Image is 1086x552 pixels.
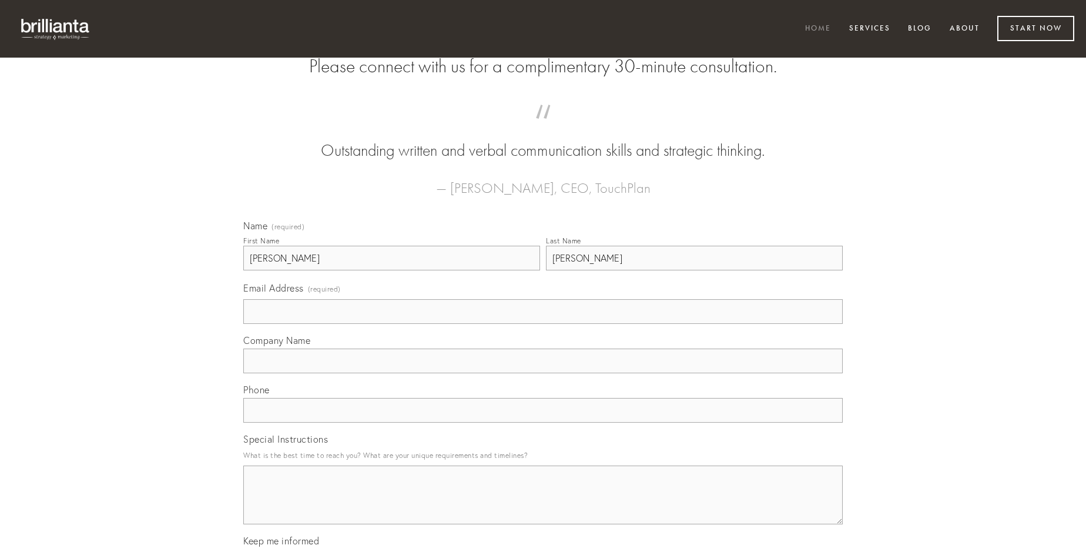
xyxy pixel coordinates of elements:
[262,116,824,162] blockquote: Outstanding written and verbal communication skills and strategic thinking.
[243,535,319,547] span: Keep me informed
[12,12,100,46] img: brillianta - research, strategy, marketing
[308,281,341,297] span: (required)
[243,282,304,294] span: Email Address
[942,19,987,39] a: About
[797,19,839,39] a: Home
[997,16,1074,41] a: Start Now
[243,236,279,245] div: First Name
[842,19,898,39] a: Services
[243,55,843,78] h2: Please connect with us for a complimentary 30-minute consultation.
[262,116,824,139] span: “
[900,19,939,39] a: Blog
[243,447,843,463] p: What is the best time to reach you? What are your unique requirements and timelines?
[243,433,328,445] span: Special Instructions
[243,384,270,396] span: Phone
[243,334,310,346] span: Company Name
[262,162,824,200] figcaption: — [PERSON_NAME], CEO, TouchPlan
[546,236,581,245] div: Last Name
[243,220,267,232] span: Name
[271,223,304,230] span: (required)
